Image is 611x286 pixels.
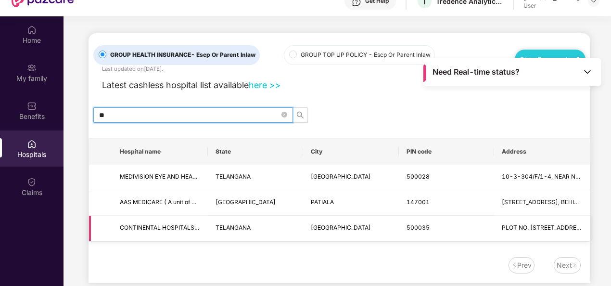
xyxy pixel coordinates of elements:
span: CONTINENTAL HOSPITALS LIMITED - [GEOGRAPHIC_DATA] [120,224,286,231]
div: Next [557,260,572,271]
th: Hospital name [112,139,208,165]
span: - Escp Or Parent Inlaw [369,51,431,58]
span: Address [502,148,582,156]
img: svg+xml;base64,PHN2ZyBpZD0iQmVuZWZpdHMiIHhtbG5zPSJodHRwOi8vd3d3LnczLm9yZy8yMDAwL3N2ZyIgd2lkdGg9Ij... [27,101,37,111]
img: Toggle Icon [583,67,592,77]
span: GROUP TOP UP POLICY [297,51,434,60]
span: 500035 [407,224,430,231]
td: 49/50, SEHAL MEDICARE COMPLEX YADVINDRA COLONY, BEHIND MOHAN CONTINENTAL HOTEL [494,190,590,216]
span: search [293,111,307,119]
span: Latest cashless hospital list available [102,80,249,90]
span: [GEOGRAPHIC_DATA] [216,198,276,206]
span: To access the blacklisted hospitals [437,78,546,86]
td: TELANGANA [208,165,304,190]
img: svg+xml;base64,PHN2ZyBpZD0iSG9zcGl0YWxzIiB4bWxucz0iaHR0cDovL3d3dy53My5vcmcvMjAwMC9zdmciIHdpZHRoPS... [27,139,37,149]
th: PIN code [399,139,495,165]
a: Claim Documents [520,55,581,63]
div: User [523,2,579,10]
span: 500028 [407,173,430,180]
th: City [303,139,399,165]
td: PUNJAB [208,190,304,216]
img: svg+xml;base64,PHN2ZyBpZD0iQ2xhaW0iIHhtbG5zPSJodHRwOi8vd3d3LnczLm9yZy8yMDAwL3N2ZyIgd2lkdGg9IjIwIi... [27,177,37,187]
span: AAS MEDICARE ( A unit of Sri Patye Healthcare Solutions Private Limited) - [GEOGRAPHIC_DATA] [120,198,387,206]
img: svg+xml;base64,PHN2ZyB4bWxucz0iaHR0cDovL3d3dy53My5vcmcvMjAwMC9zdmciIHdpZHRoPSIxMC40IiBoZWlnaHQ9Ij... [576,57,581,63]
img: svg+xml;base64,PHN2ZyBpZD0iSG9tZSIgeG1sbnM9Imh0dHA6Ly93d3cudzMub3JnLzIwMDAvc3ZnIiB3aWR0aD0iMjAiIG... [27,25,37,35]
span: close-circle [281,112,287,117]
span: TELANGANA [216,173,251,180]
td: AAS MEDICARE ( A unit of Sri Patye Healthcare Solutions Private Limited) - PATIALA [112,190,208,216]
td: 10-3-304/F/1-4, NEAR NMDC, MASAB TANK OPP. PARK CONTINENTAL HOTEL [494,165,590,190]
th: State [208,139,304,165]
span: - Escp Or Parent Inlaw [191,51,255,58]
td: HYDERABAD [303,216,399,241]
button: search [293,107,308,123]
img: svg+xml;base64,PHN2ZyB3aWR0aD0iMjAiIGhlaWdodD0iMjAiIHZpZXdCb3g9IjAgMCAyMCAyMCIgZmlsbD0ibm9uZSIgeG... [27,63,37,73]
span: [GEOGRAPHIC_DATA] [311,173,371,180]
td: HYDERABAD [303,165,399,190]
td: CONTINENTAL HOSPITALS LIMITED - HYDERABAD [112,216,208,241]
td: PLOT NO. 3,,, ROAD NO. 2IT & FINANCIAL DISTRICT,, ,,NANAKRAMGUDA ICICI TOWERS [494,216,590,241]
td: TELANGANA [208,216,304,241]
span: 147001 [407,198,430,206]
th: Address [494,139,590,165]
span: PATIALA [311,198,334,206]
span: MEDIVISION EYE AND HEALTH CARE CENTRE PVT. LTD.-[GEOGRAPHIC_DATA] [120,173,337,180]
a: Click here [546,78,577,86]
img: svg+xml;base64,PHN2ZyB4bWxucz0iaHR0cDovL3d3dy53My5vcmcvMjAwMC9zdmciIHdpZHRoPSIxNiIgaGVpZ2h0PSIxNi... [572,262,578,268]
div: Prev [517,260,532,271]
div: Last updated on [DATE] . [102,65,163,74]
span: Hospital name [120,148,200,156]
td: MEDIVISION EYE AND HEALTH CARE CENTRE PVT. LTD.-HYDERABAD [112,165,208,190]
td: PATIALA [303,190,399,216]
span: GROUP HEALTH INSURANCE [106,51,259,60]
span: TELANGANA [216,224,251,231]
img: svg+xml;base64,PHN2ZyB4bWxucz0iaHR0cDovL3d3dy53My5vcmcvMjAwMC9zdmciIHdpZHRoPSIxNiIgaGVpZ2h0PSIxNi... [511,262,517,268]
a: here >> [249,80,281,90]
span: close-circle [281,110,287,119]
span: [GEOGRAPHIC_DATA] [311,224,371,231]
span: Need Real-time status? [433,67,520,77]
